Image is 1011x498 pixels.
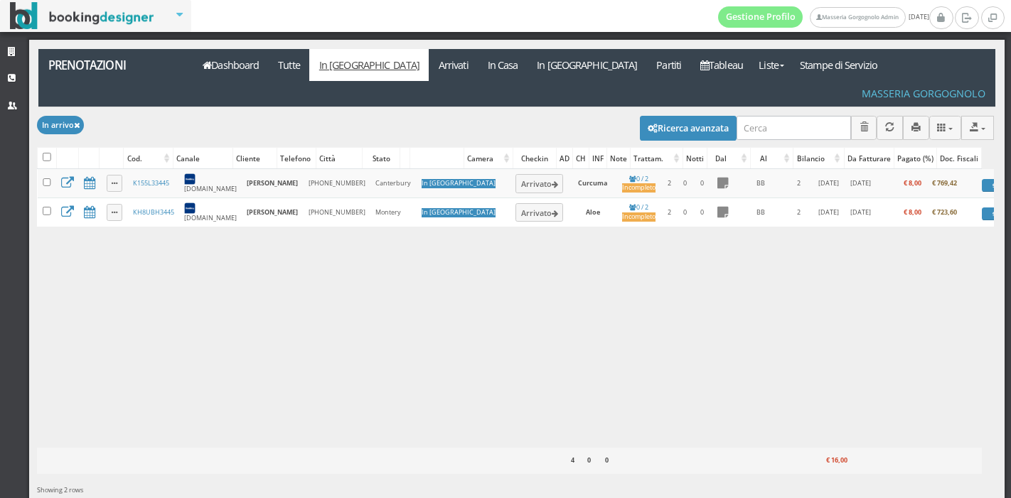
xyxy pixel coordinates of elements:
[133,178,169,188] a: K155L33445
[586,207,600,217] b: Aloe
[193,49,269,81] a: Dashboard
[751,148,793,168] div: Al
[845,198,876,227] td: [DATE]
[622,212,656,222] div: Incompleto
[37,485,83,494] span: Showing 2 rows
[845,148,894,168] div: Da Fatturare
[691,49,753,81] a: Tableau
[133,207,174,217] a: KH8UBH3445
[515,203,563,222] button: Arrivato
[640,116,737,140] button: Ricerca avanzata
[179,169,242,198] td: [DOMAIN_NAME]
[370,198,416,227] td: Montery
[173,148,232,168] div: Canale
[37,116,84,134] button: In arrivo
[661,198,678,227] td: 2
[810,7,905,28] a: Masseria Gorgognolo Admin
[316,148,362,168] div: Città
[718,6,803,28] a: Gestione Profilo
[179,198,242,227] td: [DOMAIN_NAME]
[932,178,957,188] b: € 769,42
[787,169,811,198] td: 2
[752,49,790,81] a: Liste
[904,207,921,217] b: € 8,00
[573,148,589,168] div: CH
[693,198,711,227] td: 0
[693,169,711,198] td: 0
[10,2,154,30] img: BookingDesigner.com
[571,455,574,465] b: 4
[791,49,887,81] a: Stampe di Servizio
[661,169,678,198] td: 2
[605,455,609,465] b: 0
[845,169,876,198] td: [DATE]
[370,169,416,198] td: Canterbury
[961,116,994,139] button: Export
[622,183,656,193] div: Incompleto
[622,202,656,222] a: 0 / 2Incompleto
[678,198,693,227] td: 0
[811,198,845,227] td: [DATE]
[862,87,985,99] h4: Masseria Gorgognolo
[513,148,556,168] div: Checkin
[607,148,630,168] div: Note
[429,49,478,81] a: Arrivati
[877,116,903,139] button: Aggiorna
[247,207,298,217] b: [PERSON_NAME]
[233,148,277,168] div: Cliente
[309,49,429,81] a: In [GEOGRAPHIC_DATA]
[683,148,707,168] div: Notti
[894,148,936,168] div: Pagato (%)
[124,148,173,168] div: Cod.
[793,148,843,168] div: Bilancio
[38,49,186,81] a: Prenotazioni
[718,6,929,28] span: [DATE]
[277,148,316,168] div: Telefono
[932,207,957,217] b: € 723,60
[269,49,310,81] a: Tutte
[247,178,298,188] b: [PERSON_NAME]
[737,116,851,139] input: Cerca
[647,49,691,81] a: Partiti
[587,455,591,465] b: 0
[363,148,400,168] div: Stato
[734,169,787,198] td: BB
[304,198,370,227] td: [PHONE_NUMBER]
[631,148,683,168] div: Trattam.
[904,178,921,188] b: € 8,00
[184,202,196,214] img: 7STAjs-WNfZHmYllyLag4gdhmHm8JrbmzVrznejwAeLEbpu0yDt-GlJaDipzXAZBN18=w300
[787,198,811,227] td: 2
[578,178,607,188] b: Curcuma
[557,148,572,168] div: AD
[478,49,528,81] a: In Casa
[589,148,606,168] div: INF
[937,148,981,168] div: Doc. Fiscali
[304,169,370,198] td: [PHONE_NUMBER]
[184,173,196,185] img: 7STAjs-WNfZHmYllyLag4gdhmHm8JrbmzVrznejwAeLEbpu0yDt-GlJaDipzXAZBN18=w300
[678,169,693,198] td: 0
[707,148,750,168] div: Dal
[622,174,656,193] a: 0 / 2Incompleto
[464,148,513,168] div: Camera
[811,169,845,198] td: [DATE]
[734,198,787,227] td: BB
[800,452,850,470] div: € 16,00
[422,208,496,217] div: In [GEOGRAPHIC_DATA]
[528,49,647,81] a: In [GEOGRAPHIC_DATA]
[422,179,496,188] div: In [GEOGRAPHIC_DATA]
[515,174,563,193] button: Arrivato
